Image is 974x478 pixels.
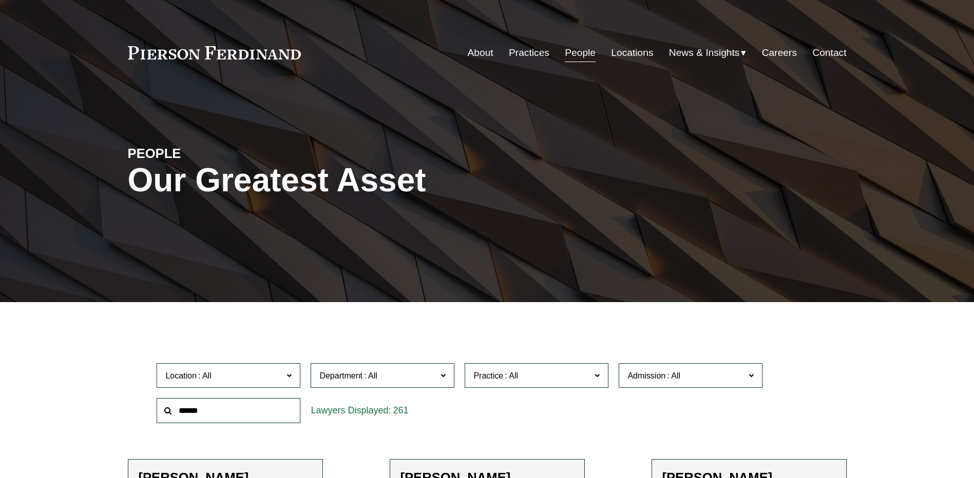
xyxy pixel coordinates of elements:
a: Locations [611,43,653,63]
span: Location [165,371,197,380]
h1: Our Greatest Asset [128,162,607,199]
a: folder dropdown [669,43,747,63]
span: Department [319,371,362,380]
a: About [468,43,493,63]
h4: PEOPLE [128,145,308,162]
a: Practices [509,43,549,63]
span: News & Insights [669,44,740,62]
span: 261 [393,405,408,415]
span: Admission [627,371,665,380]
a: Contact [812,43,846,63]
a: Careers [762,43,797,63]
a: People [565,43,596,63]
span: Practice [473,371,503,380]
